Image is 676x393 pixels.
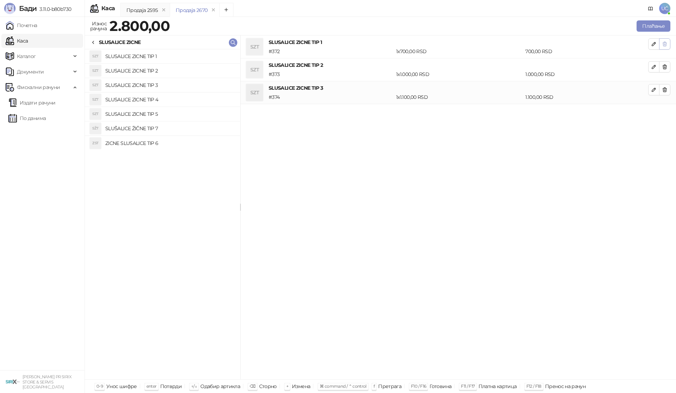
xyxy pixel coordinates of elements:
[269,38,648,46] h4: SLUSALICE ZICNE TIP 1
[6,18,37,32] a: Почетна
[250,384,255,389] span: ⌫
[105,123,234,134] h4: SLUŠALICE ŽIČNE TIP 7
[105,80,234,91] h4: SLUSALICE ZICNE TIP 3
[246,84,263,101] div: SZT
[90,51,101,62] div: SZT
[17,80,60,94] span: Фискални рачуни
[105,65,234,76] h4: SLUSALICE ZICNE TIP 2
[85,49,240,379] div: grid
[378,382,401,391] div: Претрага
[395,93,524,101] div: 1 x 1.100,00 RSD
[659,3,670,14] span: UĆ
[286,384,288,389] span: +
[106,382,137,391] div: Унос шифре
[637,20,670,32] button: Плаћање
[4,3,15,14] img: Logo
[105,51,234,62] h4: SLUSALICE ZICNE TIP 1
[101,6,115,11] div: Каса
[320,384,367,389] span: ⌘ command / ⌃ control
[17,49,36,63] span: Каталог
[209,7,218,13] button: remove
[176,6,207,14] div: Продаја 2670
[8,96,56,110] a: Издати рачуни
[17,65,44,79] span: Документи
[478,382,517,391] div: Платна картица
[246,61,263,78] div: SZT
[461,384,475,389] span: F11 / F17
[6,375,20,389] img: 64x64-companyLogo-cb9a1907-c9b0-4601-bb5e-5084e694c383.png
[200,382,240,391] div: Одабир артикла
[146,384,157,389] span: enter
[246,38,263,55] div: SZT
[19,4,37,13] span: Бади
[191,384,197,389] span: ↑/↓
[526,384,542,389] span: F12 / F18
[105,138,234,149] h4: ZICNE SLUSALICE TIP 6
[374,384,375,389] span: f
[545,382,586,391] div: Пренос на рачун
[292,382,310,391] div: Измена
[267,47,395,55] div: # 372
[23,374,71,389] small: [PERSON_NAME] PR SIRIX STORE & SERVIS [GEOGRAPHIC_DATA]
[90,123,101,134] div: SŽT
[269,84,648,92] h4: SLUSALICE ZICNE TIP 3
[90,65,101,76] div: SZT
[524,93,650,101] div: 1.100,00 RSD
[524,47,650,55] div: 700,00 RSD
[267,70,395,78] div: # 373
[524,70,650,78] div: 1.000,00 RSD
[160,382,182,391] div: Потврди
[109,17,170,34] strong: 2.800,00
[269,61,648,69] h4: SLUSALICE ZICNE TIP 2
[90,138,101,149] div: ZST
[395,70,524,78] div: 1 x 1.000,00 RSD
[105,108,234,120] h4: SLUSALICE ZICNE TIP 5
[267,93,395,101] div: # 374
[395,47,524,55] div: 1 x 700,00 RSD
[8,111,46,125] a: По данима
[159,7,168,13] button: remove
[645,3,656,14] a: Документација
[90,94,101,105] div: SZT
[411,384,426,389] span: F10 / F16
[219,3,233,17] button: Add tab
[99,38,140,46] div: SLUSALICE ZICNE
[90,108,101,120] div: SZT
[259,382,277,391] div: Сторно
[96,384,103,389] span: 0-9
[89,19,108,33] div: Износ рачуна
[6,34,28,48] a: Каса
[90,80,101,91] div: SZT
[37,6,71,12] span: 3.11.0-b80b730
[105,94,234,105] h4: SLUSALICE ZICNE TIP 4
[126,6,158,14] div: Продаја 2595
[430,382,451,391] div: Готовина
